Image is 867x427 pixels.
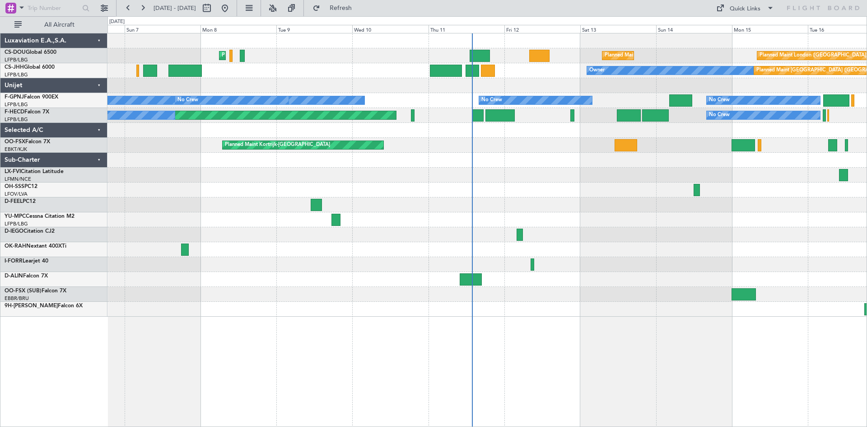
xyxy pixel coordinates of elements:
a: F-GPNJFalcon 900EX [5,94,58,100]
a: YU-MPCCessna Citation M2 [5,214,75,219]
span: YU-MPC [5,214,26,219]
a: CS-DOUGlobal 6500 [5,50,56,55]
div: Fri 12 [504,25,580,33]
button: Refresh [308,1,363,15]
span: F-HECD [5,109,24,115]
span: OK-RAH [5,244,26,249]
div: Planned Maint [GEOGRAPHIC_DATA] ([GEOGRAPHIC_DATA]) [222,49,364,62]
span: [DATE] - [DATE] [154,4,196,12]
a: EBBR/BRU [5,295,29,302]
div: Planned Maint Kortrijk-[GEOGRAPHIC_DATA] [225,138,330,152]
span: Refresh [322,5,360,11]
span: LX-FVI [5,169,21,174]
div: Thu 11 [429,25,504,33]
span: CS-DOU [5,50,26,55]
a: OO-FSXFalcon 7X [5,139,50,145]
a: LFPB/LBG [5,116,28,123]
div: Sat 13 [580,25,656,33]
div: Quick Links [730,5,760,14]
input: Trip Number [28,1,79,15]
span: 9H-[PERSON_NAME] [5,303,58,309]
a: LFMN/NCE [5,176,31,183]
span: OO-FSX [5,139,25,145]
div: Tue 9 [276,25,352,33]
span: CS-JHH [5,65,24,70]
a: LFPB/LBG [5,101,28,108]
a: OH-SSSPC12 [5,184,37,189]
span: D-ALIN [5,273,23,279]
div: Mon 15 [732,25,808,33]
a: LFPB/LBG [5,221,28,227]
span: I-FORR [5,258,23,264]
a: CS-JHHGlobal 6000 [5,65,55,70]
button: All Aircraft [10,18,98,32]
div: No Crew [709,108,730,122]
a: OK-RAHNextant 400XTi [5,244,66,249]
span: D-IEGO [5,229,23,234]
a: LFPB/LBG [5,71,28,78]
a: EBKT/KJK [5,146,27,153]
div: Wed 10 [352,25,428,33]
a: I-FORRLearjet 40 [5,258,48,264]
span: OO-FSX (SUB) [5,288,42,294]
span: D-FEEL [5,199,23,204]
a: 9H-[PERSON_NAME]Falcon 6X [5,303,83,309]
div: [DATE] [109,18,125,26]
a: LFPB/LBG [5,56,28,63]
a: F-HECDFalcon 7X [5,109,49,115]
div: Sun 7 [125,25,200,33]
span: OH-SSS [5,184,24,189]
span: All Aircraft [23,22,95,28]
div: Planned Maint [GEOGRAPHIC_DATA] ([GEOGRAPHIC_DATA]) [605,49,747,62]
a: D-ALINFalcon 7X [5,273,48,279]
div: No Crew [481,94,502,107]
a: LFOV/LVA [5,191,28,197]
div: No Crew [709,94,730,107]
div: Mon 8 [200,25,276,33]
div: Sun 14 [656,25,732,33]
div: No Crew [177,94,198,107]
button: Quick Links [712,1,778,15]
a: LX-FVICitation Latitude [5,169,64,174]
a: OO-FSX (SUB)Falcon 7X [5,288,66,294]
a: D-FEELPC12 [5,199,36,204]
a: D-IEGOCitation CJ2 [5,229,55,234]
span: F-GPNJ [5,94,24,100]
div: Owner [589,64,605,77]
